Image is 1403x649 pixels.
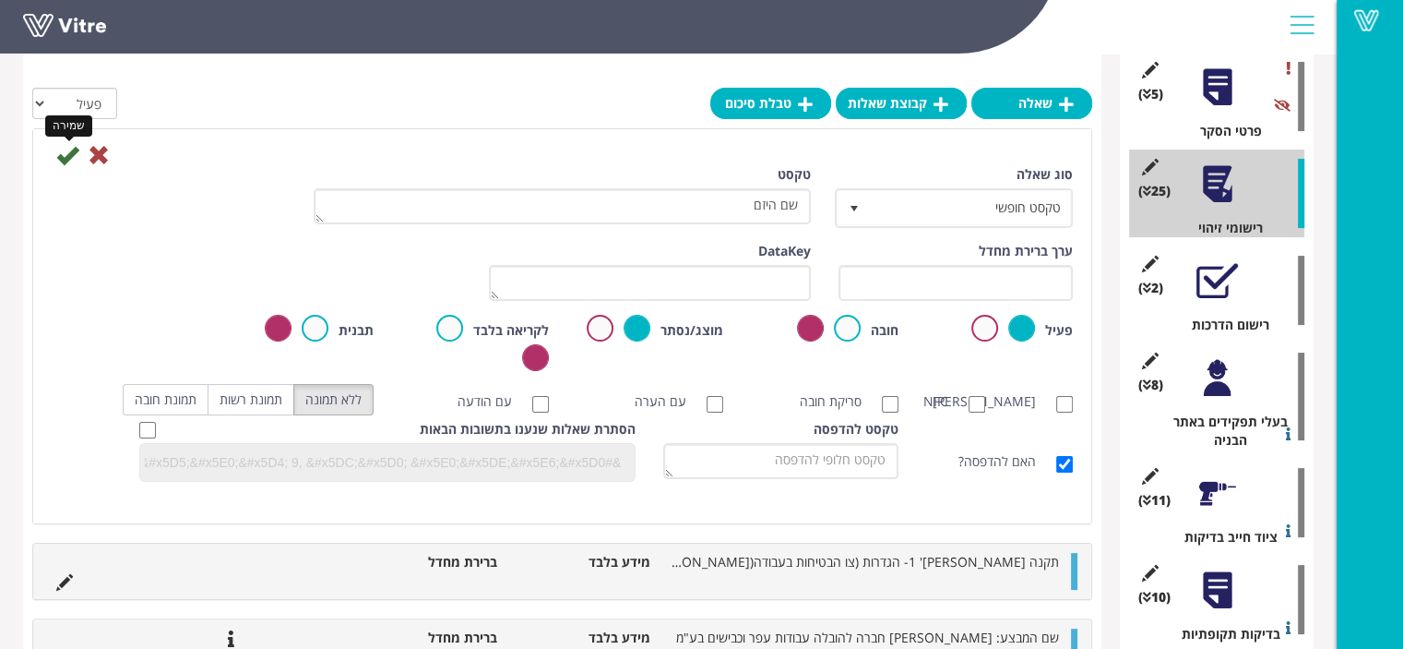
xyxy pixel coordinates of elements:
[979,242,1073,260] label: ערך ברירת מחדל
[1143,219,1304,237] div: רישומי זיהוי
[140,449,626,476] input: &#x5DC;&#x5D3;&#x5D5;&#x5D2;&#x5DE;&#x5D4;: &#x5DC;&#x5D0; &#x5E8;&#x5DC;&#x5D5;&#x5D5;&#x5E0;&#x...
[1045,321,1073,340] label: פעיל
[1138,376,1163,394] span: (8 )
[353,629,506,647] li: ברירת מחדל
[871,321,898,340] label: חובה
[1138,85,1163,103] span: (5 )
[926,392,968,411] label: NFC
[676,629,1059,646] span: שם המבצע: [PERSON_NAME] חברה להובלה עבודות עפר וכבישים בע"מ
[1143,122,1304,140] div: פרטי הסקר
[293,384,374,415] label: ללא תמונה
[758,242,811,260] label: DataKey
[139,422,156,439] input: Hide question based on answer
[1143,625,1304,643] div: בדיקות תקופתיות
[353,553,506,571] li: ברירת מחדל
[882,396,898,413] input: סריקת חובה
[1143,413,1304,450] div: בעלי תפקידים באתר הבניה
[707,396,723,413] input: עם הערה
[969,396,985,413] input: NFC
[554,553,1059,571] span: תקנה [PERSON_NAME]' 1- הגדרות (צו הבטיחות בעבודה([PERSON_NAME] כללי)תש"ך-1959
[420,420,636,439] label: הסתרת שאלות שנענו בתשובות הבאות
[635,392,705,411] label: עם הערה
[814,420,898,439] label: טקסט להדפסה
[958,452,1054,471] label: האם להדפסה?
[506,553,660,571] li: מידע בלבד
[1143,528,1304,547] div: ציוד חייב בדיקות
[1143,316,1304,334] div: רישום הדרכות
[1138,279,1163,297] span: (2 )
[473,321,549,340] label: לקריאה בלבד
[1138,182,1171,200] span: (25 )
[660,321,723,340] label: מוצג/נסתר
[870,191,1071,224] span: טקסט חופשי
[778,165,811,184] label: טקסט
[800,392,880,411] label: סריקת חובה
[506,629,660,647] li: מידע בלבד
[838,191,871,224] span: select
[971,88,1092,119] a: שאלה
[1138,588,1171,607] span: (10 )
[1017,165,1073,184] label: סוג שאלה
[123,384,208,415] label: תמונת חובה
[836,88,967,119] a: קבוצת שאלות
[208,384,294,415] label: תמונת רשות
[1056,456,1073,473] input: האם להדפסה?
[1138,491,1171,510] span: (11 )
[1013,392,1054,411] label: [PERSON_NAME]
[532,396,549,413] input: עם הודעה
[339,321,374,340] label: תבנית
[1056,396,1073,413] input: [PERSON_NAME]
[710,88,831,119] a: טבלת סיכום
[45,115,92,137] div: שמירה
[458,392,530,411] label: עם הודעה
